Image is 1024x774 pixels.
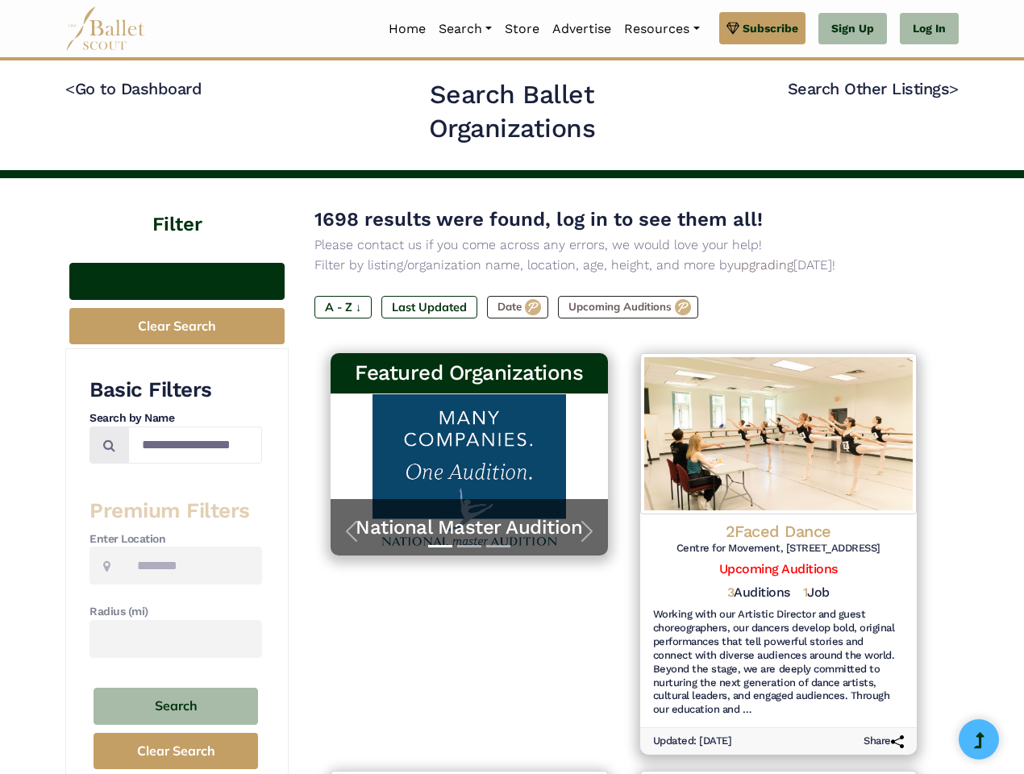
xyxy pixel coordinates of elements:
span: 1698 results were found, log in to see them all! [314,208,763,231]
label: Date [487,296,548,318]
a: Log In [900,13,959,45]
a: Store [498,12,546,46]
a: National Master Audition [347,515,592,540]
a: Upcoming Auditions [719,561,838,576]
label: Upcoming Auditions [558,296,698,318]
button: Slide 1 [428,537,452,556]
label: Last Updated [381,296,477,318]
h5: Auditions [727,585,790,601]
input: Search by names... [128,427,262,464]
span: 1 [803,585,808,600]
button: Clear Search [69,308,285,344]
a: Sign Up [818,13,887,45]
a: Advertise [546,12,618,46]
img: gem.svg [726,19,739,37]
button: Clear Search [94,733,258,769]
button: Slide 2 [457,537,481,556]
h3: Basic Filters [89,377,262,404]
code: > [949,78,959,98]
input: Location [123,547,262,585]
a: Search [432,12,498,46]
h4: Search by Name [89,410,262,427]
h6: Share [864,734,904,748]
img: Logo [640,353,918,514]
p: Filter by listing/organization name, location, age, height, and more by [DATE]! [314,255,933,276]
a: <Go to Dashboard [65,79,202,98]
h6: Updated: [DATE] [653,734,732,748]
span: 3 [727,585,735,600]
a: Home [382,12,432,46]
a: Subscribe [719,12,805,44]
code: < [65,78,75,98]
h4: 2Faced Dance [653,521,905,542]
a: Resources [618,12,706,46]
label: A - Z ↓ [314,296,372,318]
h3: Featured Organizations [343,360,595,387]
h5: Job [803,585,830,601]
a: upgrading [734,257,793,273]
h4: Enter Location [89,531,262,547]
button: Search [94,688,258,726]
h2: Search Ballet Organizations [349,78,676,145]
h4: Filter [65,178,289,239]
h3: Premium Filters [89,497,262,525]
button: Slide 3 [486,537,510,556]
a: Search Other Listings> [788,79,959,98]
h4: Radius (mi) [89,604,262,620]
h6: Centre for Movement, [STREET_ADDRESS] [653,542,905,556]
p: Please contact us if you come across any errors, we would love your help! [314,235,933,256]
span: Subscribe [743,19,798,37]
button: Search [69,263,285,301]
h6: Working with our Artistic Director and guest choreographers, our dancers develop bold, original p... [653,608,905,717]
